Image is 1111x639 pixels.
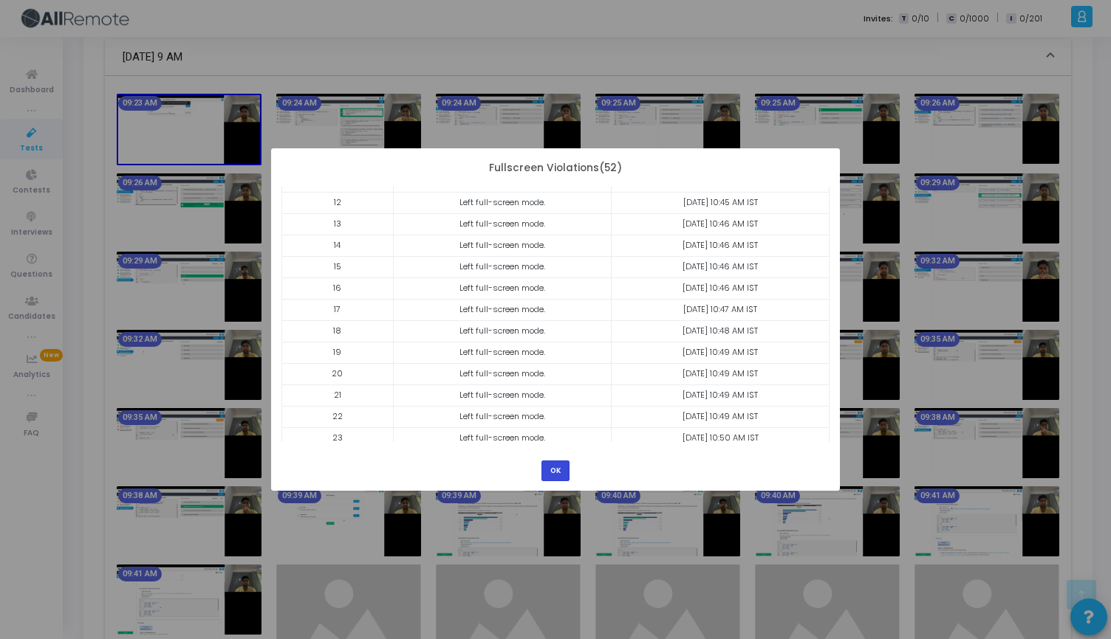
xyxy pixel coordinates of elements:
div: Fullscreen Violations(52) [281,158,830,174]
td: [DATE] 10:49 AM IST [611,363,829,384]
td: 21 [281,384,393,406]
td: [DATE] 10:49 AM IST [611,406,829,427]
td: Left full-screen mode. [393,406,611,427]
td: 13 [281,213,393,235]
td: Left full-screen mode. [393,256,611,277]
td: Left full-screen mode. [393,192,611,213]
td: [DATE] 10:45 AM IST [611,192,829,213]
td: [DATE] 10:49 AM IST [611,342,829,363]
td: [DATE] 10:46 AM IST [611,256,829,277]
td: 17 [281,299,393,320]
td: Left full-screen mode. [393,235,611,256]
td: Left full-screen mode. [393,384,611,406]
td: 12 [281,192,393,213]
td: Left full-screen mode. [393,427,611,449]
td: [DATE] 10:48 AM IST [611,320,829,342]
td: [DATE] 10:46 AM IST [611,213,829,235]
button: OK [541,460,570,480]
td: Left full-screen mode. [393,299,611,320]
td: 15 [281,256,393,277]
td: [DATE] 10:47 AM IST [611,299,829,320]
td: Left full-screen mode. [393,342,611,363]
td: Left full-screen mode. [393,363,611,384]
td: Left full-screen mode. [393,320,611,342]
td: 18 [281,320,393,342]
td: Left full-screen mode. [393,213,611,235]
td: [DATE] 10:46 AM IST [611,277,829,299]
td: [DATE] 10:49 AM IST [611,384,829,406]
td: 16 [281,277,393,299]
td: 19 [281,342,393,363]
td: [DATE] 10:46 AM IST [611,235,829,256]
td: 14 [281,235,393,256]
td: 23 [281,427,393,449]
td: 22 [281,406,393,427]
td: Left full-screen mode. [393,277,611,299]
td: 20 [281,363,393,384]
td: [DATE] 10:50 AM IST [611,427,829,449]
